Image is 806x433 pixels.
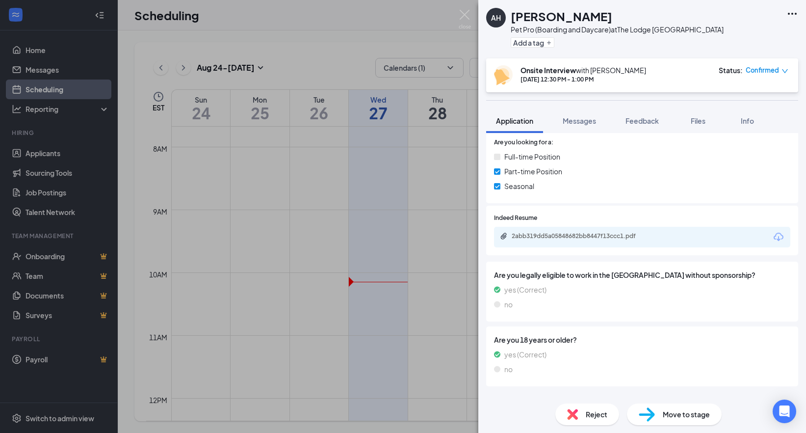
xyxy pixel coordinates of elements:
svg: ChevronUp [486,393,498,405]
span: no [504,364,513,375]
svg: Plus [546,40,552,46]
span: yes (Correct) [504,349,546,360]
a: Paperclip2abb319dd5a05848682bb8447f13ccc1.pdf [500,232,659,242]
button: PlusAdd a tag [511,37,554,48]
span: Confirmed [746,65,779,75]
span: Files [691,116,705,125]
span: Messages [563,116,596,125]
span: yes (Correct) [504,284,546,295]
span: Are you legally eligible to work in the [GEOGRAPHIC_DATA] without sponsorship? [494,270,790,280]
div: Open Intercom Messenger [773,400,796,423]
span: Info [741,116,754,125]
span: [DATE] [782,394,798,403]
span: Are you looking for a: [494,138,553,147]
span: Application [496,116,533,125]
span: Indeed Resume [494,214,537,223]
b: Onsite Interview [520,66,576,75]
span: Full-time Position [504,151,560,162]
svg: Ellipses [786,8,798,20]
span: Part-time Position [504,166,562,177]
div: Pet Pro (Boarding and Daycare) at The Lodge [GEOGRAPHIC_DATA] [511,25,724,34]
div: [DATE] 12:30 PM - 1:00 PM [520,75,646,83]
span: Are you 18 years or older? [494,334,790,345]
div: 2abb319dd5a05848682bb8447f13ccc1.pdf [512,232,649,240]
h1: [PERSON_NAME] [511,8,612,25]
span: Feedback [625,116,659,125]
div: Status : [719,65,743,75]
div: with [PERSON_NAME] [520,65,646,75]
span: Move to stage [663,409,710,420]
div: Pre Qualification [502,394,555,404]
div: AH [491,13,501,23]
span: Reject [586,409,607,420]
span: no [504,299,513,310]
span: Submitted: [750,394,778,403]
svg: Paperclip [500,232,508,240]
svg: Download [773,231,784,243]
span: Seasonal [504,181,534,191]
span: down [781,68,788,75]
